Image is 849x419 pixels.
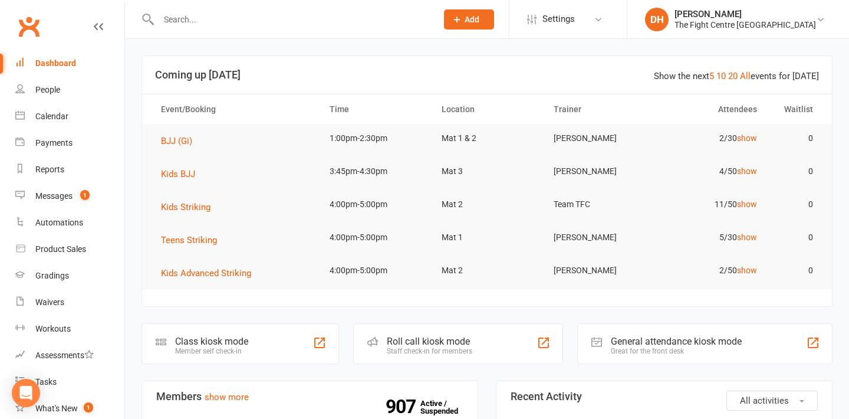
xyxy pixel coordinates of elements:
span: Settings [542,6,575,32]
a: 10 [716,71,726,81]
td: 4:00pm-5:00pm [319,257,431,284]
a: Payments [15,130,124,156]
td: 4:00pm-5:00pm [319,224,431,251]
h3: Recent Activity [511,391,818,402]
div: Workouts [35,324,71,333]
th: Trainer [543,94,655,125]
a: Messages 1 [15,183,124,209]
button: Teens Striking [161,233,225,247]
div: Assessments [35,351,94,360]
a: Automations [15,209,124,236]
span: Kids Striking [161,202,210,212]
div: Calendar [35,112,68,121]
h3: Coming up [DATE] [155,69,819,81]
a: Dashboard [15,50,124,77]
div: Open Intercom Messenger [12,379,40,407]
th: Event/Booking [150,94,319,125]
span: Kids BJJ [161,169,195,179]
a: Gradings [15,263,124,289]
div: Gradings [35,271,69,280]
div: Waivers [35,297,64,307]
td: 2/50 [655,257,767,284]
th: Attendees [655,94,767,125]
button: Kids Advanced Striking [161,266,259,280]
td: 0 [768,224,824,251]
span: BJJ (Gi) [161,136,192,146]
td: 0 [768,125,824,152]
a: Calendar [15,103,124,130]
div: Class kiosk mode [175,336,248,347]
td: 5/30 [655,224,767,251]
div: Product Sales [35,244,86,254]
a: show [737,233,757,242]
th: Time [319,94,431,125]
a: show [737,166,757,176]
a: All [740,71,751,81]
h3: Members [156,391,463,402]
td: [PERSON_NAME] [543,125,655,152]
button: Kids BJJ [161,167,203,181]
td: [PERSON_NAME] [543,224,655,251]
a: Waivers [15,289,124,316]
div: Payments [35,138,73,148]
td: Mat 2 [431,191,543,218]
td: Team TFC [543,191,655,218]
input: Search... [155,11,429,28]
span: 1 [84,402,93,413]
span: Teens Striking [161,235,217,245]
div: [PERSON_NAME] [674,9,816,19]
a: People [15,77,124,103]
td: 2/30 [655,125,767,152]
td: 0 [768,191,824,218]
button: Add [444,9,494,30]
div: People [35,85,60,94]
td: Mat 3 [431,158,543,185]
div: Tasks [35,377,57,387]
td: Mat 1 [431,224,543,251]
a: Workouts [15,316,124,342]
a: show [737,199,757,209]
a: Reports [15,156,124,183]
div: DH [645,8,669,31]
a: Product Sales [15,236,124,263]
span: Add [465,15,479,24]
div: Great for the front desk [611,347,742,355]
td: [PERSON_NAME] [543,158,655,185]
div: Automations [35,218,83,227]
a: show [737,133,757,143]
div: Reports [35,165,64,174]
a: show [737,266,757,275]
span: Kids Advanced Striking [161,268,251,279]
span: 1 [80,190,90,200]
button: All activities [726,391,818,411]
td: Mat 1 & 2 [431,125,543,152]
a: 20 [728,71,738,81]
td: Mat 2 [431,257,543,284]
button: BJJ (Gi) [161,134,200,148]
td: 0 [768,257,824,284]
div: Member self check-in [175,347,248,355]
div: Dashboard [35,58,76,68]
td: [PERSON_NAME] [543,257,655,284]
td: 4:00pm-5:00pm [319,191,431,218]
div: What's New [35,404,78,413]
div: General attendance kiosk mode [611,336,742,347]
a: 5 [709,71,714,81]
div: Roll call kiosk mode [387,336,472,347]
a: show more [205,392,249,402]
button: Kids Striking [161,200,219,214]
div: Show the next events for [DATE] [654,69,819,83]
div: Messages [35,191,73,201]
th: Waitlist [768,94,824,125]
td: 0 [768,158,824,185]
div: Staff check-in for members [387,347,472,355]
span: All activities [740,395,789,406]
td: 4/50 [655,158,767,185]
td: 3:45pm-4:30pm [319,158,431,185]
a: Tasks [15,369,124,395]
strong: 907 [386,398,420,415]
td: 11/50 [655,191,767,218]
div: The Fight Centre [GEOGRAPHIC_DATA] [674,19,816,30]
th: Location [431,94,543,125]
a: Clubworx [14,12,44,41]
